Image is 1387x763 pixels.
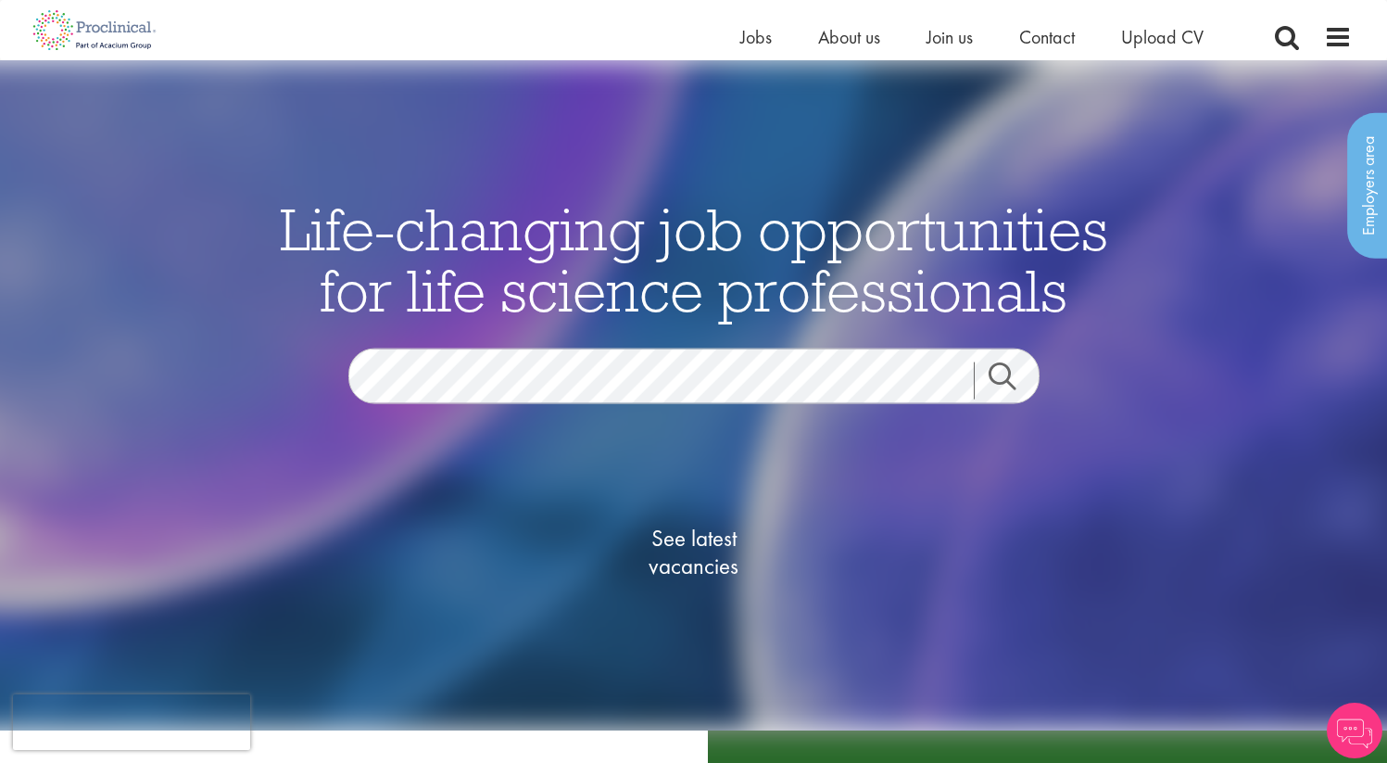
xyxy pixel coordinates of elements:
[13,694,250,750] iframe: reCAPTCHA
[927,25,973,49] a: Join us
[280,191,1108,326] span: Life-changing job opportunities for life science professionals
[601,450,787,654] a: See latestvacancies
[1019,25,1075,49] a: Contact
[818,25,880,49] a: About us
[1121,25,1204,49] a: Upload CV
[1327,703,1382,758] img: Chatbot
[740,25,772,49] a: Jobs
[601,524,787,579] span: See latest vacancies
[974,362,1053,399] a: Job search submit button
